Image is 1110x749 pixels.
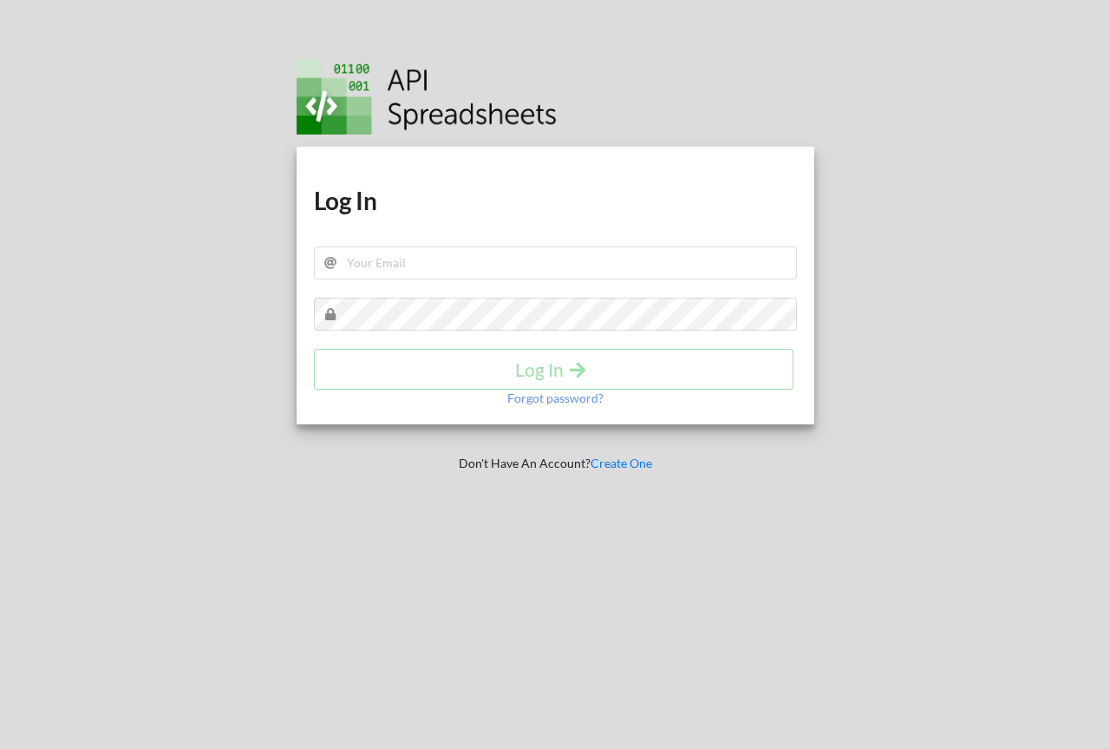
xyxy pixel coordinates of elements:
p: Don't Have An Account? [284,455,826,472]
img: Logo.png [297,59,557,135]
a: Create One [591,456,652,470]
input: Your Email [314,246,797,279]
h1: Log In [314,185,797,216]
p: Forgot password? [507,390,604,407]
